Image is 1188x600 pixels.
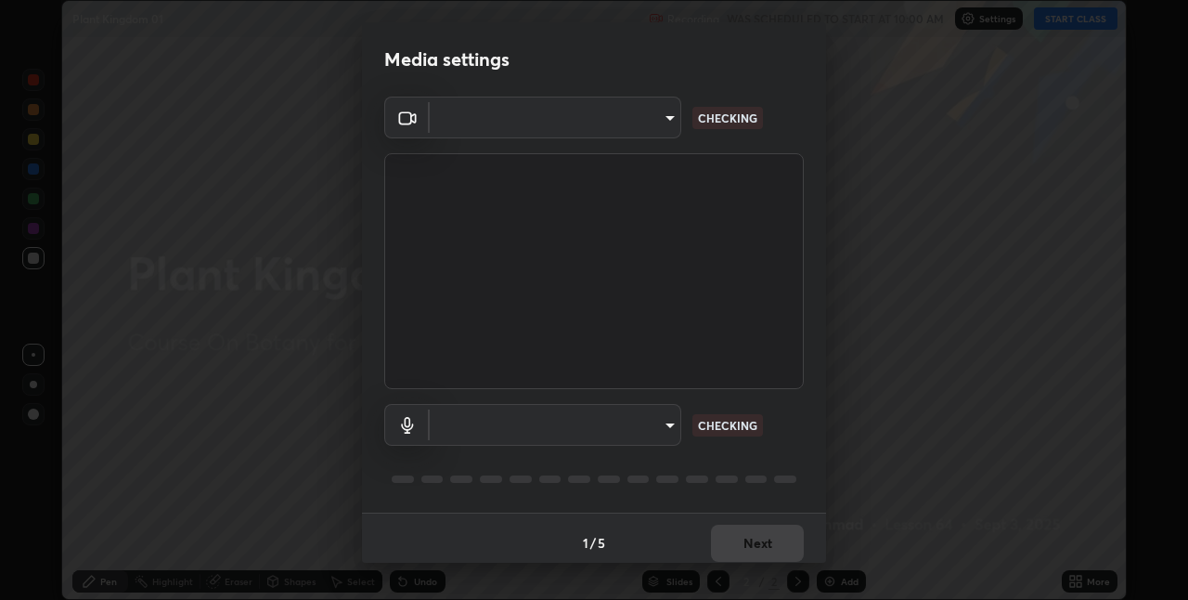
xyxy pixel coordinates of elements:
[590,533,596,553] h4: /
[583,533,588,553] h4: 1
[430,404,681,446] div: ​
[430,97,681,138] div: ​
[598,533,605,553] h4: 5
[384,47,510,72] h2: Media settings
[698,110,757,126] p: CHECKING
[698,417,757,434] p: CHECKING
